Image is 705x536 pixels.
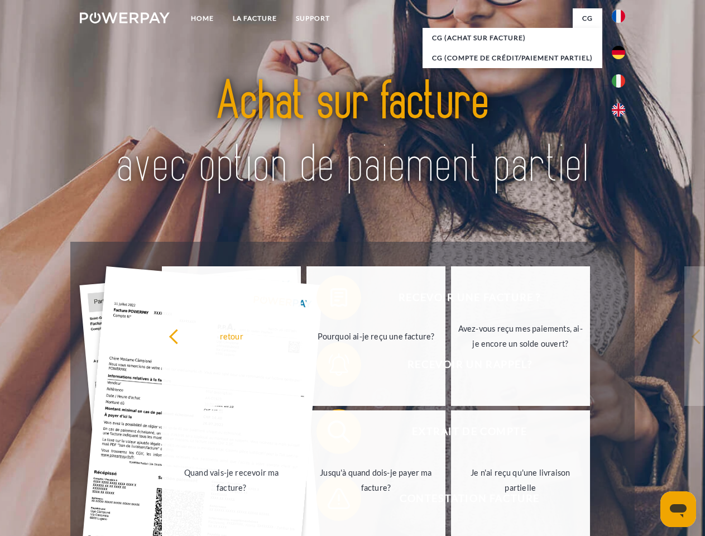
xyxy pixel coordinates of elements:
div: Je n'ai reçu qu'une livraison partielle [458,465,583,495]
img: fr [612,9,625,23]
img: it [612,74,625,88]
img: en [612,103,625,117]
a: Home [181,8,223,28]
div: retour [169,328,294,343]
div: Pourquoi ai-je reçu une facture? [313,328,439,343]
a: CG (achat sur facture) [423,28,602,48]
div: Quand vais-je recevoir ma facture? [169,465,294,495]
a: CG (Compte de crédit/paiement partiel) [423,48,602,68]
a: Avez-vous reçu mes paiements, ai-je encore un solde ouvert? [451,266,590,406]
img: title-powerpay_fr.svg [107,54,598,214]
div: Jusqu'à quand dois-je payer ma facture? [313,465,439,495]
iframe: Bouton de lancement de la fenêtre de messagerie [660,491,696,527]
a: Support [286,8,339,28]
div: Avez-vous reçu mes paiements, ai-je encore un solde ouvert? [458,321,583,351]
img: logo-powerpay-white.svg [80,12,170,23]
a: CG [573,8,602,28]
img: de [612,46,625,59]
a: LA FACTURE [223,8,286,28]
